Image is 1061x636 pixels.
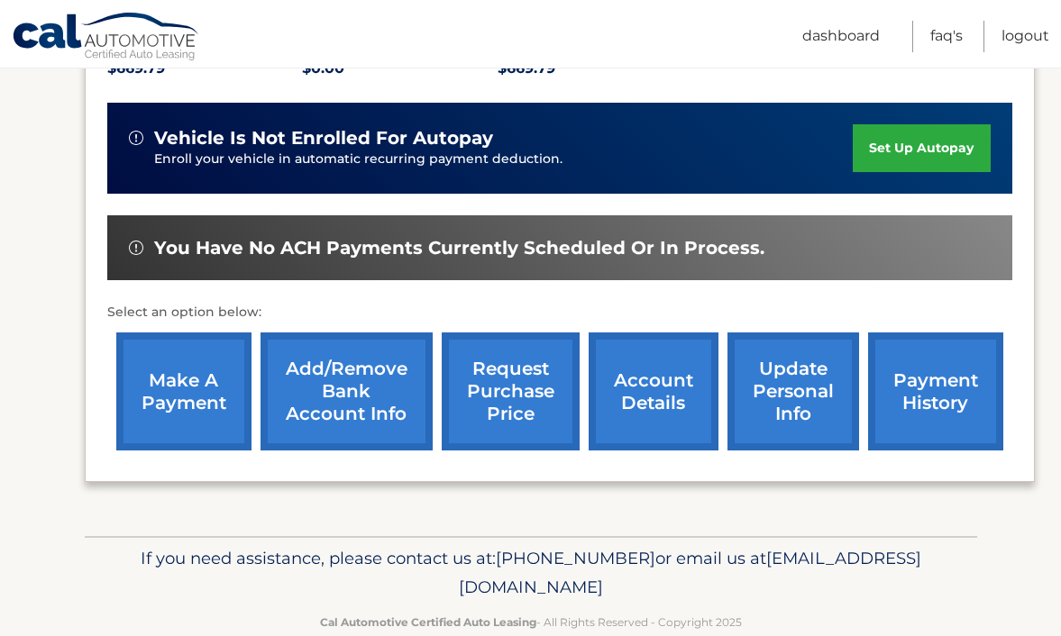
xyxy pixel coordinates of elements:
[129,131,143,145] img: alert-white.svg
[154,150,854,169] p: Enroll your vehicle in automatic recurring payment deduction.
[154,237,764,259] span: You have no ACH payments currently scheduled or in process.
[107,302,1012,323] p: Select an option below:
[496,548,655,568] span: [PHONE_NUMBER]
[129,241,143,255] img: alert-white.svg
[320,615,536,629] strong: Cal Automotive Certified Auto Leasing
[868,332,1003,450] a: payment history
[12,12,201,64] a: Cal Automotive
[802,21,880,52] a: Dashboard
[853,124,990,172] a: set up autopay
[727,332,859,450] a: update personal info
[442,332,580,450] a: request purchase price
[154,127,493,150] span: vehicle is not enrolled for autopay
[96,613,965,631] p: - All Rights Reserved - Copyright 2025
[930,21,963,52] a: FAQ's
[96,544,965,602] p: If you need assistance, please contact us at: or email us at
[116,332,252,450] a: make a payment
[1002,21,1049,52] a: Logout
[261,332,433,450] a: Add/Remove bank account info
[459,548,921,597] span: [EMAIL_ADDRESS][DOMAIN_NAME]
[589,332,718,450] a: account details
